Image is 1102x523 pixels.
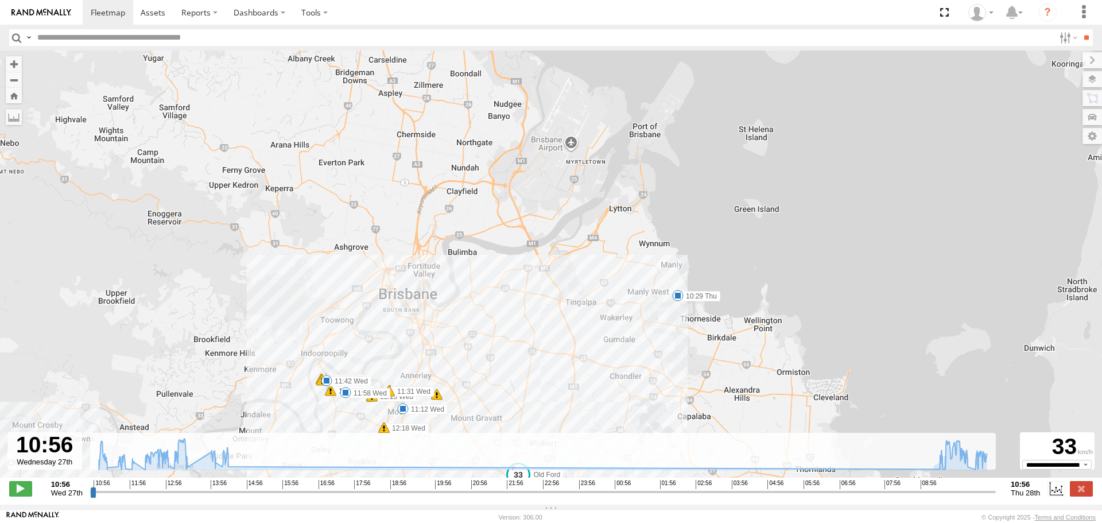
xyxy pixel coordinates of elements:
span: 17:56 [354,480,370,489]
button: Zoom out [6,72,22,88]
span: Old Ford [533,470,560,478]
strong: 10:56 [1011,480,1040,489]
i: ? [1038,3,1057,22]
label: 12:18 Wed [384,423,429,433]
label: Play/Stop [9,481,32,496]
label: 11:31 Wed [390,386,434,396]
div: 33 [1022,434,1093,460]
span: 01:56 [660,480,676,489]
span: 00:56 [615,480,631,489]
label: 11:58 Wed [346,388,390,398]
span: Thu 28th Aug 2025 [1011,489,1040,497]
span: 15:56 [282,480,298,489]
span: 02:56 [696,480,712,489]
label: 11:42 Wed [327,376,371,386]
a: Terms and Conditions [1035,514,1096,521]
strong: 10:56 [51,480,83,489]
span: Wed 27th Aug 2025 [51,489,83,497]
span: 08:56 [921,480,937,489]
span: 07:56 [884,480,901,489]
label: Measure [6,109,22,125]
span: 18:56 [390,480,406,489]
label: 11:12 Wed [403,404,448,414]
span: 14:56 [247,480,263,489]
span: 06:56 [840,480,856,489]
label: Close [1070,481,1093,496]
span: 19:56 [435,480,451,489]
span: 04:56 [767,480,783,489]
label: 11:50 Wed [321,374,366,385]
span: 10:56 [94,480,110,489]
span: 23:56 [579,480,595,489]
label: Search Filter Options [1055,29,1080,46]
a: Visit our Website [6,512,59,523]
label: 10:29 Thu [678,291,720,301]
span: 03:56 [732,480,748,489]
button: Zoom Home [6,88,22,103]
span: 21:56 [507,480,523,489]
span: 20:56 [471,480,487,489]
div: Version: 306.00 [499,514,542,521]
span: 05:56 [804,480,820,489]
button: Zoom in [6,56,22,72]
label: 11:31 Wed [389,386,434,397]
span: 11:56 [130,480,146,489]
span: 22:56 [543,480,559,489]
div: 10 [431,389,443,400]
span: 16:56 [319,480,335,489]
label: 12:13 Wed [372,392,417,402]
span: 12:56 [166,480,182,489]
label: Map Settings [1082,128,1102,144]
label: 11:51 Wed [322,375,367,386]
div: benjamin Macqueen [964,4,998,21]
div: © Copyright 2025 - [981,514,1096,521]
span: 13:56 [211,480,227,489]
img: rand-logo.svg [11,9,71,17]
label: Search Query [24,29,33,46]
